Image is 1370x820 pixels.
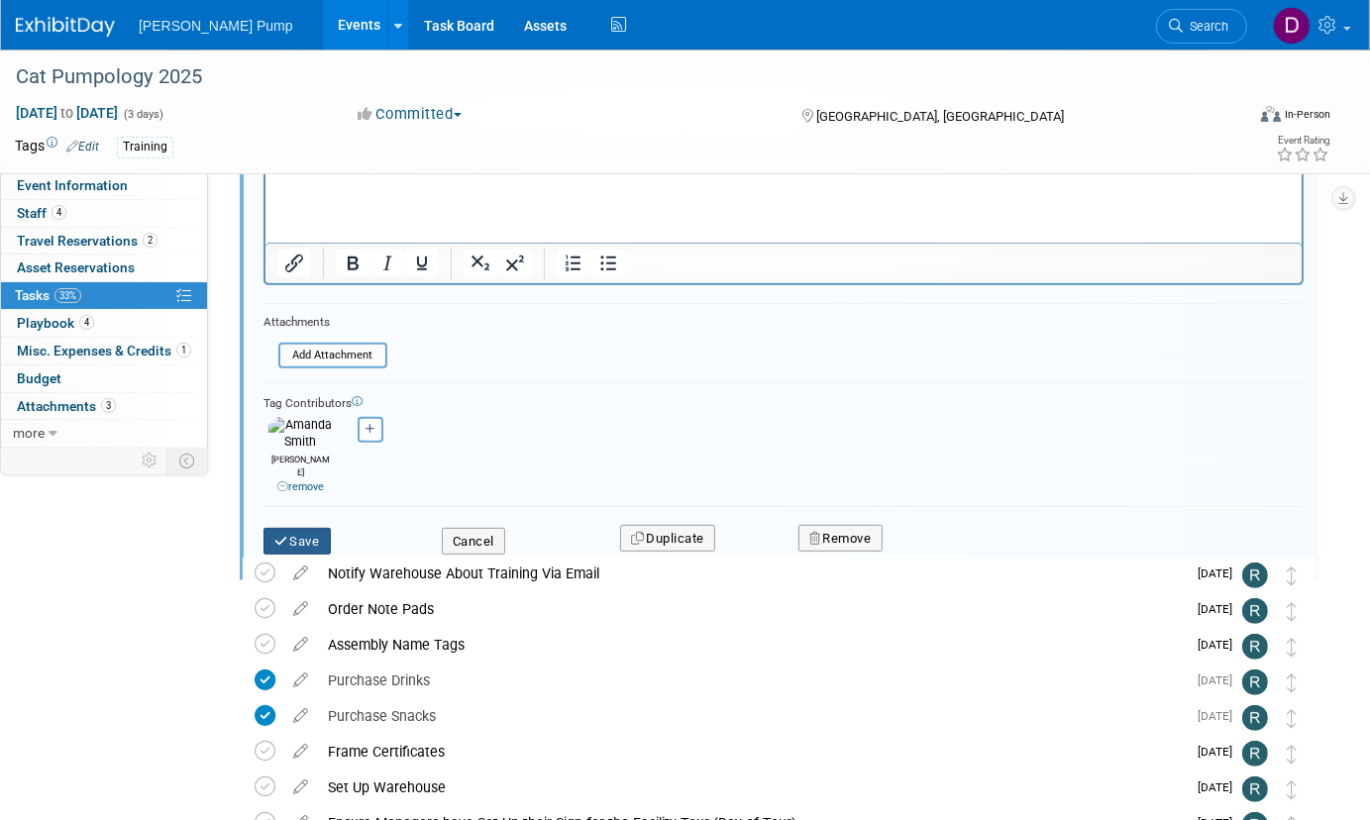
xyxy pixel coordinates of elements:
div: Purchase Drinks [318,664,1186,697]
span: [DATE] [1198,602,1242,616]
a: more [1,420,207,447]
span: [DATE] [1198,780,1242,794]
td: Toggle Event Tabs [167,448,208,473]
div: In-Person [1284,107,1330,122]
span: Travel Reservations [17,233,158,249]
span: [GEOGRAPHIC_DATA], [GEOGRAPHIC_DATA] [816,109,1064,124]
span: [DATE] [1198,745,1242,759]
div: Frame Certificates [318,735,1186,769]
span: [PERSON_NAME] Pump [139,18,293,34]
img: Robert Lega [1242,598,1268,624]
a: edit [283,778,318,796]
div: [PERSON_NAME] [268,452,333,494]
a: edit [283,671,318,689]
td: Personalize Event Tab Strip [133,448,167,473]
a: Search [1156,9,1247,44]
span: 2 [143,233,158,248]
span: Tasks [15,287,81,303]
span: [DATE] [1198,566,1242,580]
i: Move task [1287,566,1297,585]
img: Robert Lega [1242,563,1268,588]
span: Budget [17,370,61,386]
a: Asset Reservations [1,255,207,281]
span: Asset Reservations [17,259,135,275]
button: Insert/edit link [277,250,311,277]
button: Duplicate [620,525,715,553]
i: Move task [1287,709,1297,728]
span: [DATE] [1198,638,1242,652]
img: Amanda Smith [268,417,333,452]
div: Purchase Snacks [318,699,1186,733]
a: edit [283,636,318,654]
i: Move task [1287,780,1297,799]
span: Event Information [17,177,128,193]
div: Training [117,137,173,157]
button: Italic [370,250,404,277]
a: Event Information [1,172,207,199]
span: Playbook [17,315,94,331]
span: 4 [52,205,66,220]
div: Event Rating [1276,136,1329,146]
a: Travel Reservations2 [1,228,207,255]
button: Remove [798,525,883,553]
a: Tasks33% [1,282,207,309]
button: Numbered list [557,250,590,277]
span: Staff [17,205,66,221]
button: Superscript [498,250,532,277]
span: to [57,105,76,121]
span: 33% [54,288,81,303]
a: Staff4 [1,200,207,227]
div: Notify Warehouse About Training Via Email [318,557,1186,590]
a: edit [283,600,318,618]
div: Tag Contributors [263,391,1304,412]
span: (3 days) [122,108,163,121]
button: Bold [336,250,369,277]
img: Robert Lega [1242,669,1268,695]
span: more [13,425,45,441]
i: Move task [1287,602,1297,621]
div: Set Up Warehouse [318,770,1186,804]
a: Playbook4 [1,310,207,337]
span: 4 [79,315,94,330]
div: Order Note Pads [318,592,1186,626]
img: Robert Lega [1242,705,1268,731]
div: Cat Pumpology 2025 [9,59,1218,95]
span: 1 [176,343,191,358]
button: Committed [352,104,470,125]
img: Robert Lega [1242,634,1268,660]
span: Misc. Expenses & Credits [17,343,191,359]
span: [DATE] [1198,673,1242,687]
button: Bullet list [591,250,625,277]
div: Attachments [263,314,387,331]
a: edit [283,707,318,725]
button: Cancel [442,528,505,556]
button: Save [263,528,331,556]
img: Format-Inperson.png [1261,106,1281,122]
div: Event Format [1136,103,1330,133]
img: ExhibitDay [16,17,115,37]
img: Del Ritz [1273,7,1311,45]
i: Move task [1287,673,1297,692]
button: Underline [405,250,439,277]
img: Robert Lega [1242,776,1268,802]
td: Tags [15,136,99,158]
iframe: Rich Text Area [265,167,1302,243]
a: Edit [66,140,99,154]
a: edit [283,564,318,582]
div: Assembly Name Tags [318,628,1186,662]
i: Move task [1287,745,1297,764]
span: 3 [101,398,116,413]
a: Budget [1,365,207,392]
span: Attachments [17,398,116,414]
a: remove [277,480,324,493]
a: edit [283,743,318,761]
span: [DATE] [1198,709,1242,723]
a: Attachments3 [1,393,207,420]
button: Subscript [464,250,497,277]
a: Misc. Expenses & Credits1 [1,338,207,364]
span: Search [1183,19,1228,34]
i: Move task [1287,638,1297,657]
img: Robert Lega [1242,741,1268,767]
span: [DATE] [DATE] [15,104,119,122]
